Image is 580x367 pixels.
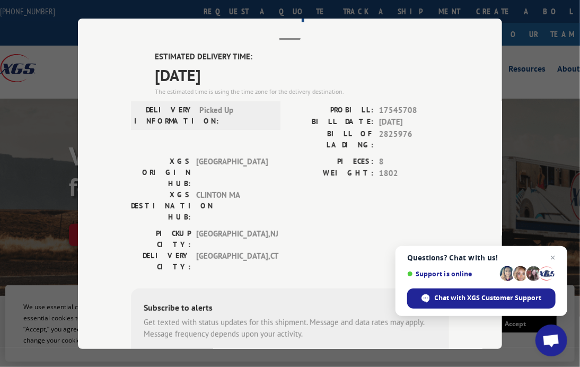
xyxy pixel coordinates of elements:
[290,155,374,168] label: PIECES:
[134,104,194,126] label: DELIVERY INFORMATION:
[131,4,449,24] h2: Track Shipment
[535,325,567,356] a: Open chat
[196,250,268,272] span: [GEOGRAPHIC_DATA] , CT
[144,301,436,316] div: Subscribe to alerts
[407,289,556,309] span: Chat with XGS Customer Support
[407,270,496,278] span: Support is online
[435,293,542,303] span: Chat with XGS Customer Support
[196,189,268,222] span: CLINTON MA
[379,168,449,180] span: 1802
[290,104,374,116] label: PROBILL:
[155,51,449,63] label: ESTIMATED DELIVERY TIME:
[196,228,268,250] span: [GEOGRAPHIC_DATA] , NJ
[131,155,191,189] label: XGS ORIGIN HUB:
[407,254,556,262] span: Questions? Chat with us!
[131,228,191,250] label: PICKUP CITY:
[290,128,374,150] label: BILL OF LADING:
[199,104,271,126] span: Picked Up
[290,116,374,128] label: BILL DATE:
[155,63,449,86] span: [DATE]
[196,155,268,189] span: [GEOGRAPHIC_DATA]
[131,189,191,222] label: XGS DESTINATION HUB:
[379,128,449,150] span: 2825976
[379,104,449,116] span: 17545708
[379,116,449,128] span: [DATE]
[155,86,449,96] div: The estimated time is using the time zone for the delivery destination.
[379,155,449,168] span: 8
[131,250,191,272] label: DELIVERY CITY:
[144,316,436,340] div: Get texted with status updates for this shipment. Message and data rates may apply. Message frequ...
[290,168,374,180] label: WEIGHT:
